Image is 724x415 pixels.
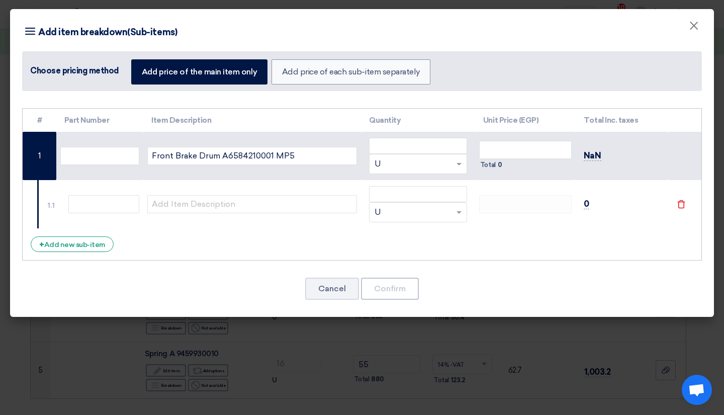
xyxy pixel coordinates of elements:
[305,278,359,300] button: Cancel
[23,132,56,180] td: 1
[689,18,699,38] span: ×
[131,59,267,85] label: Add price of the main item only
[361,278,419,300] button: Confirm
[576,109,668,132] th: Total Inc. taxes
[375,158,381,170] span: U
[39,240,44,250] span: +
[584,199,589,209] span: 0
[143,109,361,132] th: Item Description
[498,160,502,170] span: 0
[56,109,143,132] th: Part Number
[480,160,496,170] span: Total
[147,147,357,165] input: Add Item Description
[681,16,707,36] button: Close
[22,25,177,39] h4: Add item breakdown(Sub-items)
[23,109,56,132] th: #
[375,207,381,218] span: U
[475,109,576,132] th: Unit Price (EGP)
[147,195,357,213] input: Add Item Description
[584,150,601,161] span: NaN
[361,109,475,132] th: Quantity
[369,186,467,202] input: Price in EGP
[30,65,119,77] div: Choose pricing method
[48,200,55,211] div: 1.1
[271,59,430,85] label: Add price of each sub-item separately
[31,236,114,252] div: Add new sub-item
[682,375,712,405] div: Open chat
[369,138,467,154] input: Price in EGP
